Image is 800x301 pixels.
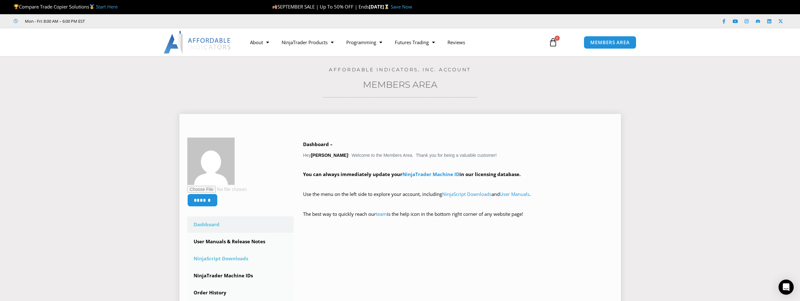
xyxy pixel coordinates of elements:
img: 🍂 [272,4,277,9]
a: About [244,35,275,50]
strong: [PERSON_NAME] [311,153,348,158]
a: team [376,211,387,217]
a: MEMBERS AREA [584,36,636,49]
a: NinjaTrader Machine ID [402,171,459,177]
a: Affordable Indicators, Inc. Account [329,67,471,73]
strong: [DATE] [369,3,391,10]
a: NinjaTrader Products [275,35,340,50]
a: Programming [340,35,388,50]
strong: You can always immediately update your in our licensing database. [303,171,521,177]
img: ccb70b32c6b4435260d54ba60c076023fed6ac1fe9ba0d23698aa42dced4542c [187,138,235,185]
img: 🥇 [90,4,94,9]
div: Open Intercom Messenger [779,280,794,295]
a: Members Area [363,79,437,90]
a: User Manuals & Release Notes [187,233,294,250]
a: NinjaScript Downloads [442,191,492,197]
a: Save Now [391,3,412,10]
span: SEPTEMBER SALE | Up To 50% OFF | Ends [272,3,369,10]
iframe: Customer reviews powered by Trustpilot [94,18,188,24]
a: Dashboard [187,216,294,233]
span: Mon - Fri: 8:00 AM – 6:00 PM EST [23,17,85,25]
a: 0 [539,33,567,51]
p: Use the menu on the left side to explore your account, including and . [303,190,613,208]
span: MEMBERS AREA [590,40,630,45]
nav: Menu [244,35,541,50]
p: The best way to quickly reach our is the help icon in the bottom right corner of any website page! [303,210,613,227]
a: Futures Trading [388,35,441,50]
a: User Manuals [500,191,529,197]
img: ⌛ [384,4,389,9]
a: Order History [187,285,294,301]
div: Hey ! Welcome to the Members Area. Thank you for being a valuable customer! [303,140,613,227]
a: Reviews [441,35,471,50]
span: 0 [555,36,560,41]
a: Start Here [96,3,118,10]
b: Dashboard – [303,141,333,147]
img: LogoAI | Affordable Indicators – NinjaTrader [164,31,231,54]
img: 🏆 [14,4,19,9]
a: NinjaScript Downloads [187,251,294,267]
span: Compare Trade Copier Solutions [14,3,118,10]
a: NinjaTrader Machine IDs [187,268,294,284]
